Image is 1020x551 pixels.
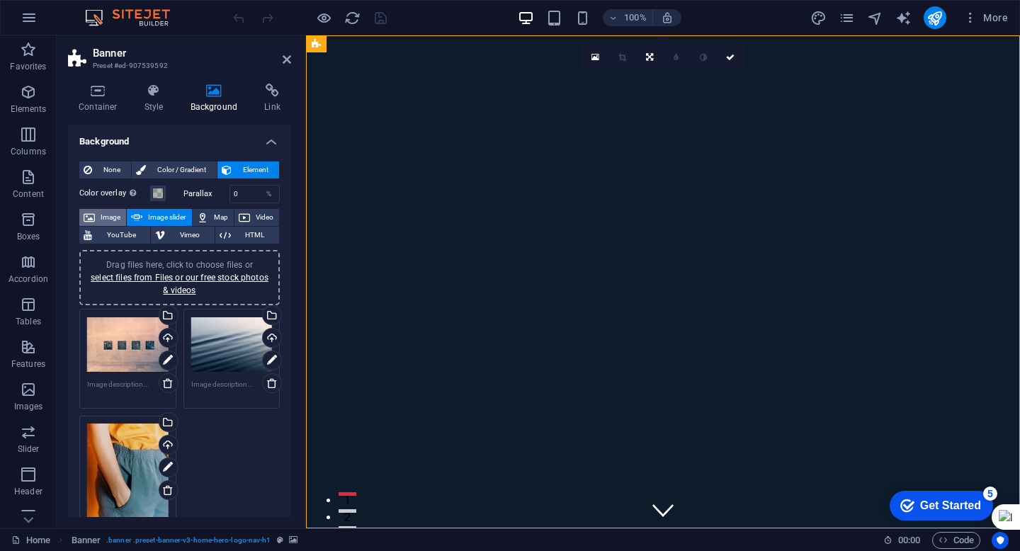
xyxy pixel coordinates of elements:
h6: 100% [624,9,647,26]
i: Navigator [867,10,883,26]
h4: Style [134,84,180,113]
i: AI Writer [895,10,912,26]
p: Header [14,486,42,497]
button: Code [932,532,980,549]
span: More [963,11,1008,25]
p: Images [14,401,43,412]
span: Element [236,161,275,178]
div: Get Started 5 items remaining, 0% complete [11,7,115,37]
button: Map [193,209,234,226]
a: Confirm ( ⌘ ⏎ ) [717,44,744,71]
button: Image slider [127,209,191,226]
i: Design (Ctrl+Alt+Y) [810,10,827,26]
span: : [908,535,910,545]
button: design [810,9,827,26]
button: YouTube [79,227,150,244]
button: pages [839,9,856,26]
i: Pages (Ctrl+Alt+S) [839,10,855,26]
h6: Session time [883,532,921,549]
span: Click to select. Double-click to edit [72,532,101,549]
span: Color / Gradient [150,161,212,178]
h4: Link [254,84,291,113]
span: None [96,161,127,178]
p: Features [11,358,45,370]
a: Greyscale [690,44,717,71]
p: Slider [18,443,40,455]
div: % [259,186,279,203]
span: Drag files here, click to choose files or [91,260,268,295]
button: Vimeo [151,227,214,244]
button: text_generator [895,9,912,26]
button: Video [234,209,279,226]
button: Click here to leave preview mode and continue editing [315,9,332,26]
p: Columns [11,146,46,157]
button: Image [79,209,126,226]
label: Color overlay [79,185,150,202]
button: HTML [215,227,279,244]
p: Favorites [10,61,46,72]
a: Select files from the file manager, stock photos, or upload file(s) [582,44,609,71]
a: select files from Files or our free stock photos & videos [91,273,268,295]
div: home-services-gallery-streetart.jpeg [87,317,169,373]
h4: Container [68,84,134,113]
a: Click to cancel selection. Double-click to open Pages [11,532,50,549]
button: More [958,6,1014,29]
label: Parallax [183,190,229,198]
button: Usercentrics [992,532,1009,549]
button: 2 [33,474,50,477]
button: None [79,161,131,178]
button: Element [217,161,279,178]
p: Accordion [8,273,48,285]
button: 3 [33,491,50,494]
span: HTML [235,227,275,244]
i: Publish [926,10,943,26]
h2: Banner [93,47,291,59]
p: Boxes [17,231,40,242]
i: On resize automatically adjust zoom level to fit chosen device. [661,11,674,24]
p: Tables [16,316,41,327]
button: publish [924,6,946,29]
nav: breadcrumb [72,532,297,549]
div: 5 [105,3,119,17]
span: Vimeo [169,227,210,244]
button: navigator [867,9,884,26]
button: reload [344,9,361,26]
h3: Preset #ed-907539592 [93,59,263,72]
button: Color / Gradient [132,161,217,178]
span: Image [99,209,122,226]
div: Get Started [42,16,103,28]
span: 00 00 [898,532,920,549]
span: Code [939,532,974,549]
div: home-services-gallery-photography-nature.jpeg [191,317,273,373]
button: 100% [603,9,653,26]
i: Reload page [344,10,361,26]
p: Content [13,188,44,200]
a: Crop mode [609,44,636,71]
h4: Background [68,125,291,150]
span: YouTube [96,227,146,244]
span: Map [212,209,229,226]
i: This element contains a background [289,536,297,544]
a: Blur [663,44,690,71]
span: Video [254,209,275,226]
i: This element is a customizable preset [277,536,283,544]
h4: Background [180,84,254,113]
div: home-services-gallery-photography-model-pants.jpeg [87,424,169,545]
span: . banner .preset-banner-v3-home-hero-logo-nav-h1 [106,532,271,549]
button: 1 [33,457,50,460]
p: Elements [11,103,47,115]
img: Editor Logo [81,9,188,26]
a: Change orientation [636,44,663,71]
span: Image slider [147,209,187,226]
